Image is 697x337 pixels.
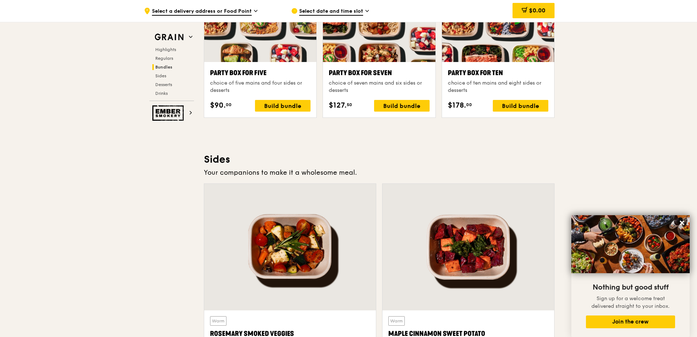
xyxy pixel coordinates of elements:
[226,102,232,108] span: 00
[155,65,172,70] span: Bundles
[155,56,173,61] span: Regulars
[210,68,311,78] div: Party Box for Five
[466,102,472,108] span: 00
[586,315,675,328] button: Join the crew
[374,100,430,112] div: Build bundle
[591,295,670,309] span: Sign up for a welcome treat delivered straight to your inbox.
[448,80,548,94] div: choice of ten mains and eight sides or desserts
[210,316,226,326] div: Warm
[152,105,186,121] img: Ember Smokery web logo
[299,8,363,16] span: Select date and time slot
[388,316,405,326] div: Warm
[210,100,226,111] span: $90.
[329,68,429,78] div: Party Box for Seven
[347,102,352,108] span: 50
[329,80,429,94] div: choice of seven mains and six sides or desserts
[448,100,466,111] span: $178.
[593,283,669,292] span: Nothing but good stuff
[210,80,311,94] div: choice of five mains and four sides or desserts
[204,153,555,166] h3: Sides
[155,73,166,78] span: Sides
[155,82,172,87] span: Desserts
[152,31,186,44] img: Grain web logo
[493,100,548,112] div: Build bundle
[152,8,252,16] span: Select a delivery address or Food Point
[204,167,555,178] div: Your companions to make it a wholesome meal.
[155,91,168,96] span: Drinks
[529,7,545,14] span: $0.00
[155,47,176,52] span: Highlights
[676,217,688,229] button: Close
[448,68,548,78] div: Party Box for Ten
[329,100,347,111] span: $127.
[571,215,690,273] img: DSC07876-Edit02-Large.jpeg
[255,100,311,112] div: Build bundle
